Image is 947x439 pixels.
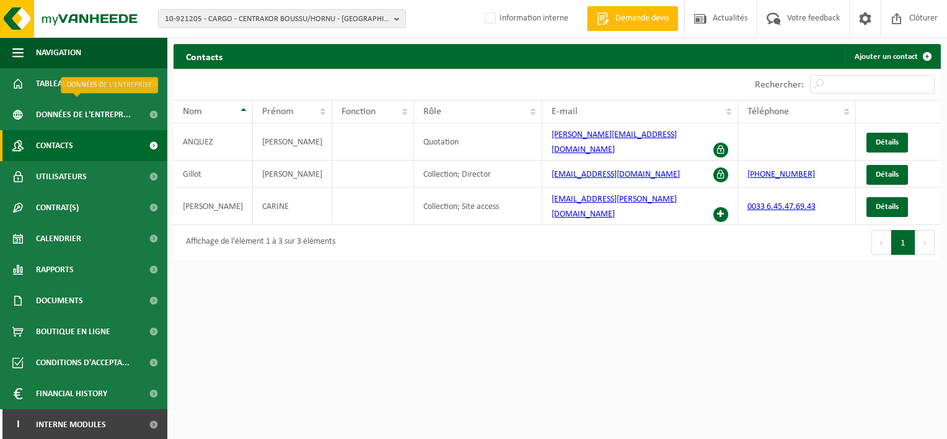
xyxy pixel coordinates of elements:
[36,285,83,316] span: Documents
[747,202,816,211] a: 0033 6.45.47.69.43
[552,107,578,117] span: E-mail
[866,165,908,185] a: Détails
[747,107,789,117] span: Téléphone
[36,223,81,254] span: Calendrier
[876,171,899,179] span: Détails
[866,197,908,217] a: Détails
[36,254,74,285] span: Rapports
[866,133,908,153] a: Détails
[180,231,335,254] div: Affichage de l'élément 1 à 3 sur 3 éléments
[747,170,815,179] a: [PHONE_NUMBER]
[253,123,332,161] td: [PERSON_NAME]
[36,68,103,99] span: Tableau de bord
[36,192,79,223] span: Contrat(s)
[36,99,131,130] span: Données de l'entrepr...
[341,107,376,117] span: Fonction
[262,107,294,117] span: Prénom
[423,107,441,117] span: Rôle
[871,230,891,255] button: Previous
[165,10,389,29] span: 10-921205 - CARGO - CENTRAKOR BOUSSU/HORNU - [GEOGRAPHIC_DATA]
[876,203,899,211] span: Détails
[552,195,677,219] a: [EMAIL_ADDRESS][PERSON_NAME][DOMAIN_NAME]
[36,161,87,192] span: Utilisateurs
[414,123,542,161] td: Quotation
[482,9,568,28] label: Information interne
[414,188,542,225] td: Collection; Site access
[253,188,332,225] td: CARINE
[183,107,202,117] span: Nom
[253,161,332,188] td: [PERSON_NAME]
[158,9,406,28] button: 10-921205 - CARGO - CENTRAKOR BOUSSU/HORNU - [GEOGRAPHIC_DATA]
[552,130,677,154] a: [PERSON_NAME][EMAIL_ADDRESS][DOMAIN_NAME]
[891,230,915,255] button: 1
[174,188,253,225] td: [PERSON_NAME]
[36,130,73,161] span: Contacts
[587,6,678,31] a: Demande devis
[36,347,130,378] span: Conditions d'accepta...
[174,123,253,161] td: ANQUEZ
[876,138,899,146] span: Détails
[612,12,672,25] span: Demande devis
[36,378,107,409] span: Financial History
[755,80,804,90] label: Rechercher:
[174,44,235,68] h2: Contacts
[414,161,542,188] td: Collection; Director
[36,37,81,68] span: Navigation
[552,170,680,179] a: [EMAIL_ADDRESS][DOMAIN_NAME]
[174,161,253,188] td: Gillot
[915,230,935,255] button: Next
[36,316,110,347] span: Boutique en ligne
[845,44,940,69] a: Ajouter un contact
